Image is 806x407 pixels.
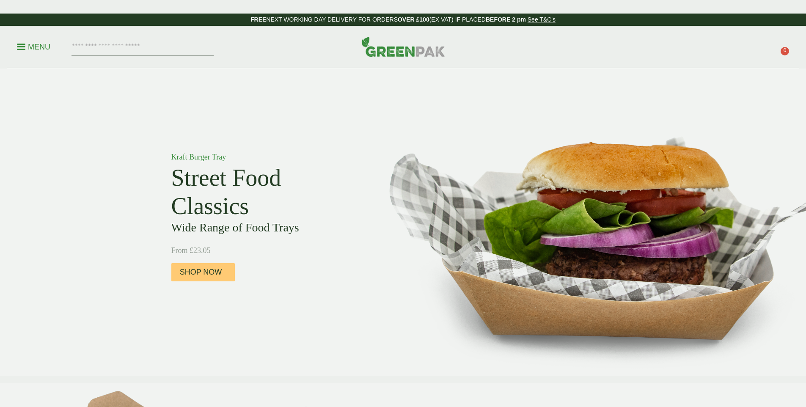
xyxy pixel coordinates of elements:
a: See T&C's [528,16,556,23]
a: Shop Now [171,263,235,281]
a: Menu [17,42,50,50]
span: From £23.05 [171,246,211,255]
img: Street Food Classics [363,69,806,376]
img: GreenPak Supplies [361,36,445,57]
p: Menu [17,42,50,52]
span: Shop Now [180,268,222,277]
strong: BEFORE 2 pm [486,16,526,23]
h2: Street Food Classics [171,164,362,220]
strong: FREE [250,16,266,23]
strong: OVER £100 [398,16,429,23]
p: Kraft Burger Tray [171,151,362,163]
span: 0 [781,47,789,55]
h3: Wide Range of Food Trays [171,220,362,235]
